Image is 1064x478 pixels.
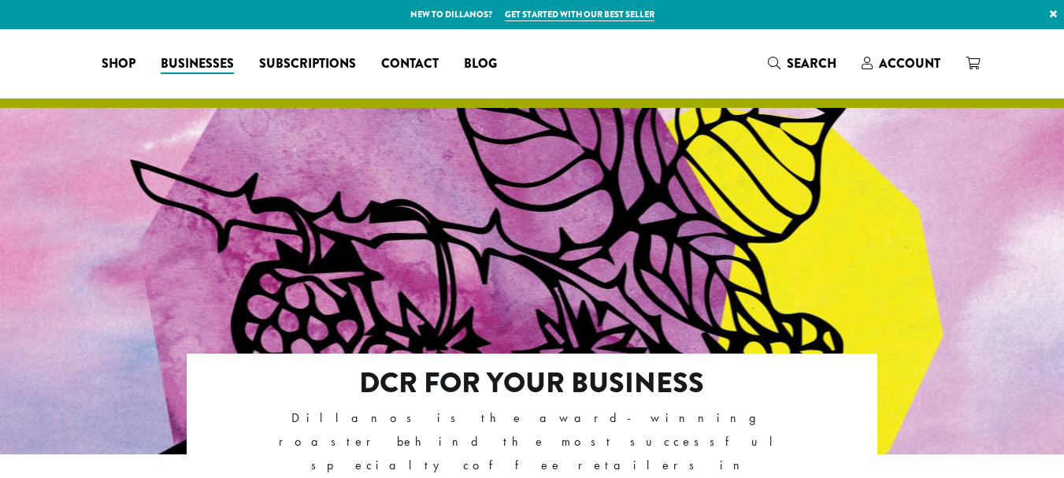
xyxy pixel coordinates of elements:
a: Get started with our best seller [505,8,654,21]
span: Search [787,54,836,72]
span: Contact [381,54,439,74]
span: Shop [102,54,135,74]
h2: DCR FOR YOUR BUSINESS [254,366,810,400]
span: Businesses [161,54,234,74]
a: Search [755,50,849,76]
span: Subscriptions [259,54,356,74]
span: Account [879,54,940,72]
span: Blog [464,54,497,74]
a: Shop [89,51,148,76]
